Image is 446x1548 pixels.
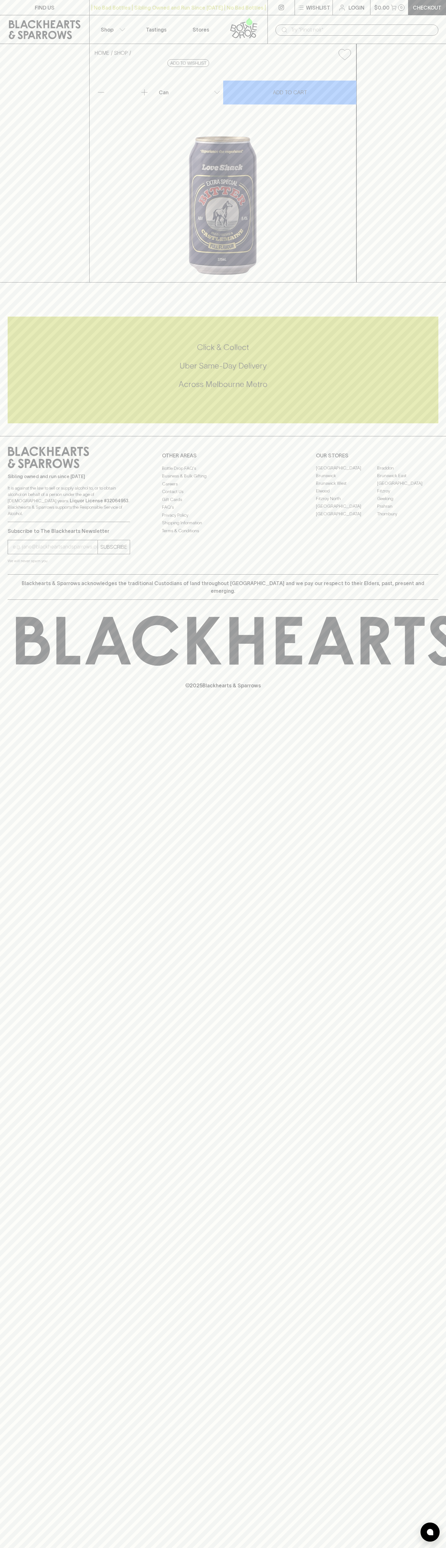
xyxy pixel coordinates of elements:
[90,15,134,44] button: Shop
[374,4,390,11] p: $0.00
[316,503,377,510] a: [GEOGRAPHIC_DATA]
[377,472,438,480] a: Brunswick East
[427,1529,433,1535] img: bubble-icon
[316,452,438,459] p: OUR STORES
[167,59,209,67] button: Add to wishlist
[162,519,284,527] a: Shipping Information
[146,26,166,33] p: Tastings
[377,503,438,510] a: Prahran
[8,342,438,353] h5: Click & Collect
[316,487,377,495] a: Elwood
[101,26,113,33] p: Shop
[70,498,128,503] strong: Liquor License #32064953
[162,511,284,519] a: Privacy Policy
[162,472,284,480] a: Business & Bulk Gifting
[8,558,130,564] p: We will never spam you
[8,527,130,535] p: Subscribe to The Blackhearts Newsletter
[291,25,433,35] input: Try "Pinot noir"
[95,50,109,56] a: HOME
[223,81,356,104] button: ADD TO CART
[377,464,438,472] a: Braddon
[273,89,307,96] p: ADD TO CART
[8,485,130,517] p: It is against the law to sell or supply alcohol to, or to obtain alcohol on behalf of a person un...
[134,15,179,44] a: Tastings
[98,540,130,554] button: SUBSCRIBE
[100,543,127,551] p: SUBSCRIBE
[90,65,356,282] img: 26982.png
[8,317,438,423] div: Call to action block
[179,15,223,44] a: Stores
[316,464,377,472] a: [GEOGRAPHIC_DATA]
[306,4,330,11] p: Wishlist
[162,488,284,496] a: Contact Us
[377,495,438,503] a: Geelong
[159,89,169,96] p: Can
[336,47,354,63] button: Add to wishlist
[162,480,284,488] a: Careers
[316,480,377,487] a: Brunswick West
[400,6,403,9] p: 0
[316,495,377,503] a: Fitzroy North
[162,452,284,459] p: OTHER AREAS
[162,496,284,503] a: Gift Cards
[193,26,209,33] p: Stores
[8,379,438,390] h5: Across Melbourne Metro
[316,472,377,480] a: Brunswick
[8,473,130,480] p: Sibling owned and run since [DATE]
[162,504,284,511] a: FAQ's
[8,361,438,371] h5: Uber Same-Day Delivery
[13,542,98,552] input: e.g. jane@blackheartsandsparrows.com.au
[162,527,284,534] a: Terms & Conditions
[348,4,364,11] p: Login
[377,510,438,518] a: Thornbury
[377,487,438,495] a: Fitzroy
[377,480,438,487] a: [GEOGRAPHIC_DATA]
[413,4,442,11] p: Checkout
[35,4,55,11] p: FIND US
[316,510,377,518] a: [GEOGRAPHIC_DATA]
[114,50,128,56] a: SHOP
[162,464,284,472] a: Bottle Drop FAQ's
[156,86,223,99] div: Can
[12,579,434,595] p: Blackhearts & Sparrows acknowledges the traditional Custodians of land throughout [GEOGRAPHIC_DAT...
